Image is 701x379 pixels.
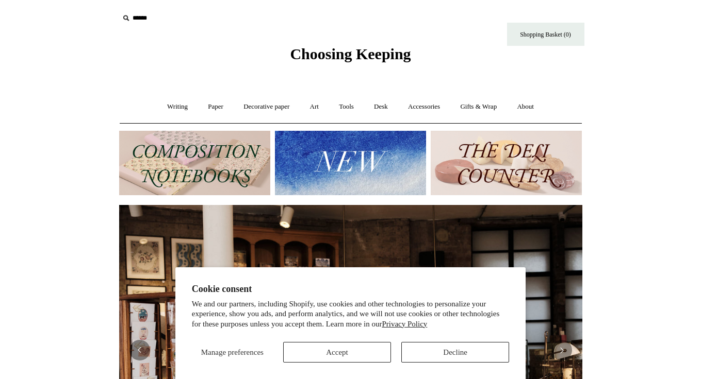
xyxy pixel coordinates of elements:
a: Shopping Basket (0) [507,23,584,46]
a: Paper [199,93,233,120]
button: Accept [283,342,391,363]
a: Desk [365,93,397,120]
a: Art [301,93,328,120]
a: Accessories [399,93,449,120]
img: 202302 Composition ledgers.jpg__PID:69722ee6-fa44-49dd-a067-31375e5d54ec [119,131,270,195]
h2: Cookie consent [192,284,510,295]
button: Previous [129,340,150,360]
a: Writing [158,93,197,120]
a: Gifts & Wrap [451,93,506,120]
button: Decline [401,342,509,363]
a: Tools [330,93,363,120]
button: Next [551,340,572,360]
img: The Deli Counter [431,131,582,195]
button: Manage preferences [192,342,273,363]
span: Manage preferences [201,348,264,356]
p: We and our partners, including Shopify, use cookies and other technologies to personalize your ex... [192,299,510,330]
a: Privacy Policy [382,320,427,328]
img: New.jpg__PID:f73bdf93-380a-4a35-bcfe-7823039498e1 [275,131,426,195]
a: Decorative paper [234,93,299,120]
span: Choosing Keeping [290,45,411,62]
a: About [508,93,543,120]
a: Choosing Keeping [290,54,411,61]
